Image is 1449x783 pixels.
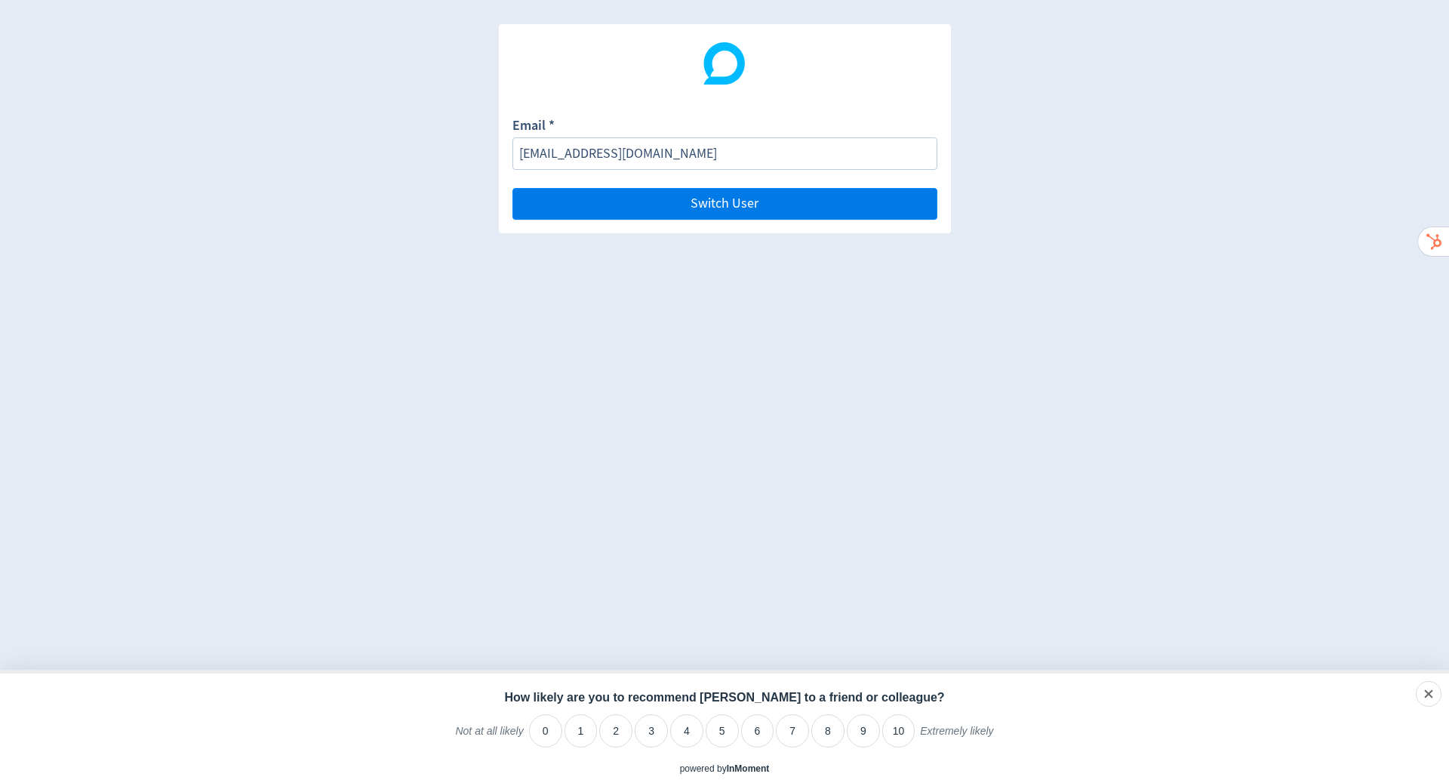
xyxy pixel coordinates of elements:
[920,724,993,750] label: Extremely likely
[706,714,739,748] li: 5
[455,724,523,750] label: Not at all likely
[847,714,880,748] li: 9
[565,714,598,748] li: 1
[691,197,758,211] span: Switch User
[529,714,562,748] li: 0
[882,714,915,748] li: 10
[680,763,770,775] div: powered by inmoment
[1416,681,1441,707] div: Close survey
[635,714,668,748] li: 3
[512,116,555,137] label: Email *
[727,763,770,774] a: InMoment
[599,714,632,748] li: 2
[776,714,809,748] li: 7
[811,714,844,748] li: 8
[512,188,937,220] button: Switch User
[703,42,746,85] img: Digivizer Logo
[741,714,774,748] li: 6
[670,714,703,748] li: 4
